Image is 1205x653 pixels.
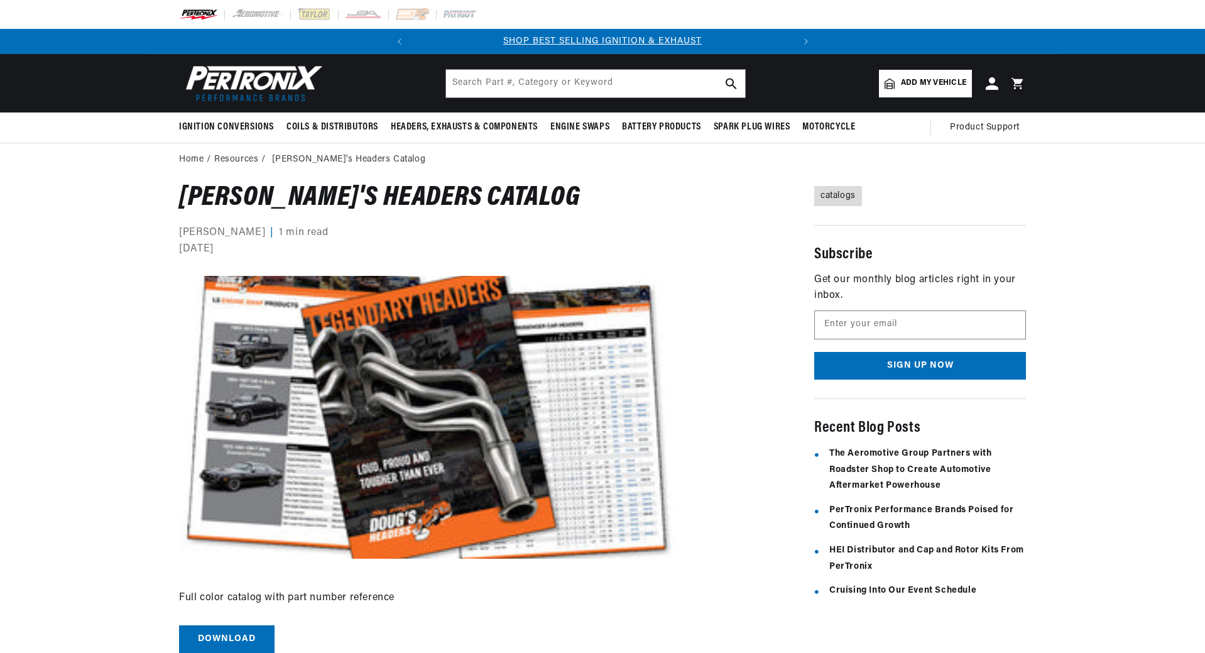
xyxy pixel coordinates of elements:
span: Ignition Conversions [179,121,274,134]
a: Cruising Into Our Event Schedule [829,586,976,595]
span: Add my vehicle [901,77,966,89]
summary: Ignition Conversions [179,112,280,142]
a: Home [179,153,204,167]
summary: Headers, Exhausts & Components [384,112,544,142]
a: The Aeromotive Group Partners with Roadster Shop to Create Automotive Aftermarket Powerhouse [829,449,991,490]
time: [DATE] [179,241,214,258]
div: Announcement [412,35,793,48]
summary: Product Support [950,112,1026,143]
span: Headers, Exhausts & Components [391,121,538,134]
summary: Engine Swaps [544,112,616,142]
span: Product Support [950,121,1020,134]
div: 1 of 2 [412,35,793,48]
span: [PERSON_NAME] [179,225,265,241]
span: Battery Products [622,121,701,134]
span: Motorcycle [802,121,855,134]
a: Add my vehicle [879,70,972,97]
span: Engine Swaps [550,121,609,134]
slideshow-component: Translation missing: en.sections.announcements.announcement_bar [148,29,1057,54]
a: PerTronix Performance Brands Poised for Continued Growth [829,505,1013,531]
summary: Battery Products [616,112,707,142]
h1: [PERSON_NAME]'s Headers Catalog [179,186,682,210]
nav: breadcrumbs [179,153,1026,167]
span: Coils & Distributors [286,121,378,134]
summary: Spark Plug Wires [707,112,797,142]
a: SHOP BEST SELLING IGNITION & EXHAUST [503,36,702,46]
a: HEI Distributor and Cap and Rotor Kits From PerTronix [829,546,1024,571]
span: 1 min read [279,225,328,241]
button: Translation missing: en.sections.announcements.previous_announcement [387,29,412,54]
summary: Motorcycle [796,112,861,142]
span: Full color catalog with part number reference [179,593,395,603]
button: search button [717,70,745,97]
a: Resources [214,153,258,167]
a: catalogs [814,186,862,206]
button: Translation missing: en.sections.announcements.next_announcement [793,29,819,54]
img: Doug's Headers Catalog [179,276,682,559]
h5: Recent Blog Posts [814,418,1026,439]
h5: Subscribe [814,244,1026,266]
span: Spark Plug Wires [714,121,790,134]
img: Pertronix [179,62,324,105]
input: Search Part #, Category or Keyword [446,70,745,97]
input: Email [815,311,1025,339]
p: Get our monthly blog articles right in your inbox. [814,272,1026,304]
li: [PERSON_NAME]'s Headers Catalog [272,153,426,167]
summary: Coils & Distributors [280,112,384,142]
button: Subscribe [814,352,1026,380]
